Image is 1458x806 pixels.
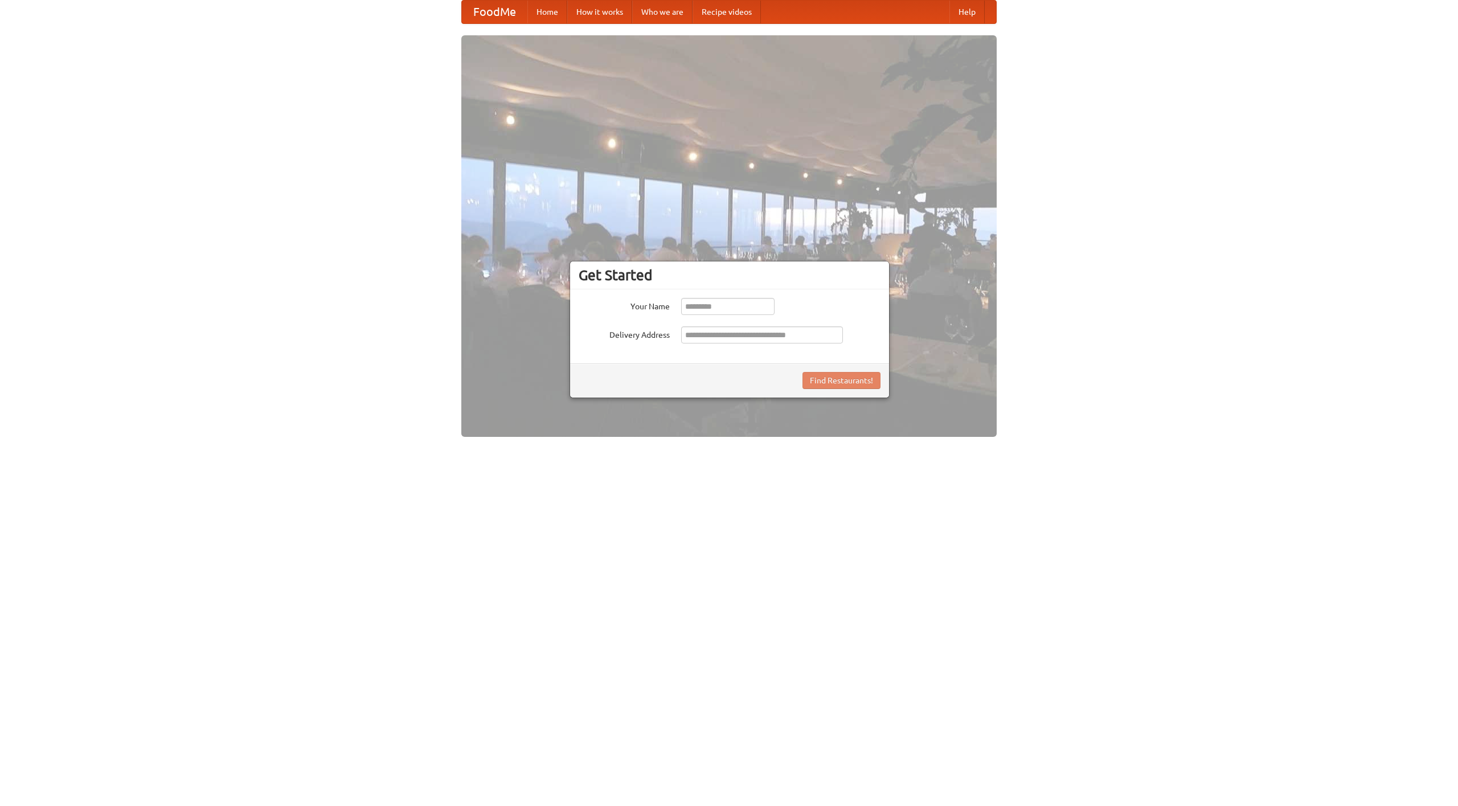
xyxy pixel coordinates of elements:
a: FoodMe [462,1,527,23]
label: Delivery Address [579,326,670,341]
a: Recipe videos [693,1,761,23]
a: Home [527,1,567,23]
h3: Get Started [579,267,880,284]
a: How it works [567,1,632,23]
button: Find Restaurants! [802,372,880,389]
a: Help [949,1,985,23]
a: Who we are [632,1,693,23]
label: Your Name [579,298,670,312]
